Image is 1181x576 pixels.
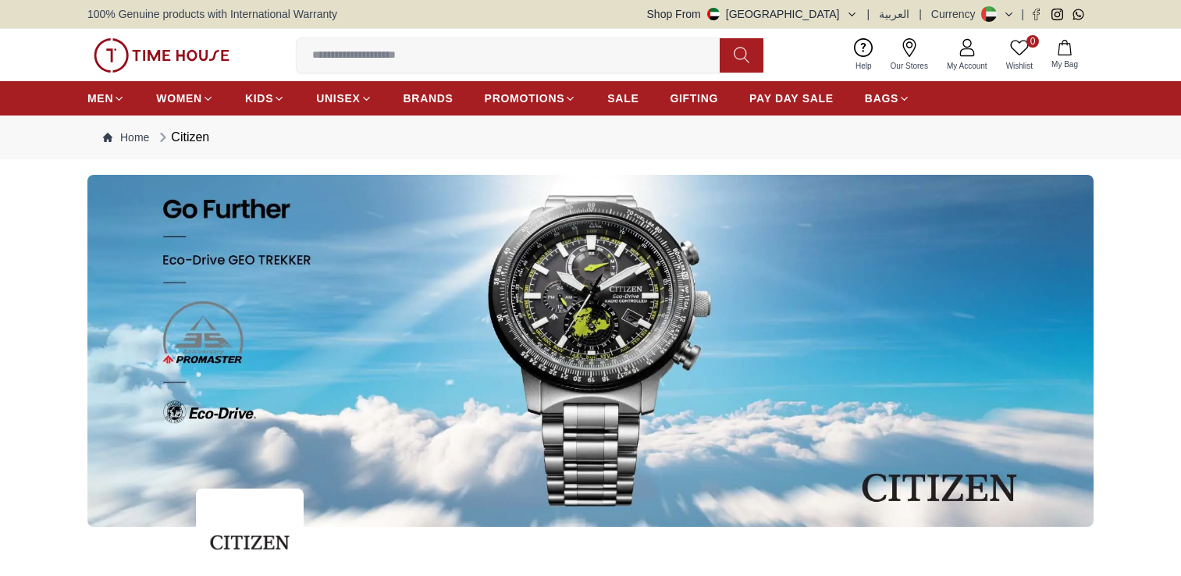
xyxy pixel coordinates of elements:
span: 100% Genuine products with International Warranty [87,6,337,22]
span: My Account [941,60,994,72]
a: BRANDS [404,84,454,112]
button: العربية [879,6,909,22]
span: | [867,6,870,22]
span: Wishlist [1000,60,1039,72]
img: United Arab Emirates [707,8,720,20]
button: Shop From[GEOGRAPHIC_DATA] [647,6,858,22]
a: GIFTING [670,84,718,112]
a: Facebook [1030,9,1042,20]
span: GIFTING [670,91,718,106]
span: Our Stores [884,60,934,72]
span: | [919,6,922,22]
span: 0 [1026,35,1039,48]
a: MEN [87,84,125,112]
span: | [1021,6,1024,22]
span: SALE [607,91,639,106]
a: Help [846,35,881,75]
span: KIDS [245,91,273,106]
a: Whatsapp [1073,9,1084,20]
a: PROMOTIONS [485,84,577,112]
span: UNISEX [316,91,360,106]
span: PROMOTIONS [485,91,565,106]
span: Help [849,60,878,72]
img: ... [94,38,229,73]
div: Currency [931,6,982,22]
button: My Bag [1042,37,1087,73]
a: UNISEX [316,84,372,112]
span: BRANDS [404,91,454,106]
span: My Bag [1045,59,1084,70]
a: 0Wishlist [997,35,1042,75]
a: KIDS [245,84,285,112]
span: WOMEN [156,91,202,106]
span: BAGS [865,91,898,106]
a: Our Stores [881,35,937,75]
div: Citizen [155,128,209,147]
img: ... [87,175,1094,527]
a: Instagram [1051,9,1063,20]
span: PAY DAY SALE [749,91,834,106]
a: BAGS [865,84,910,112]
span: MEN [87,91,113,106]
nav: Breadcrumb [87,116,1094,159]
a: Home [103,130,149,145]
a: WOMEN [156,84,214,112]
a: SALE [607,84,639,112]
a: PAY DAY SALE [749,84,834,112]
